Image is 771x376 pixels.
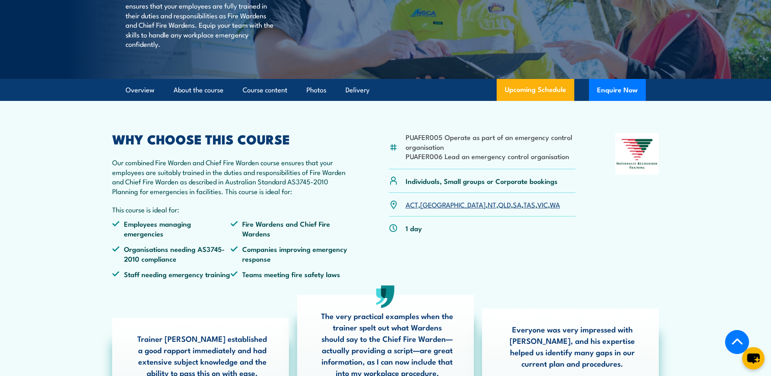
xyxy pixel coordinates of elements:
a: [GEOGRAPHIC_DATA] [420,199,486,209]
p: This course is ideal for: [112,205,350,214]
p: , , , , , , , [406,200,560,209]
li: PUAFER006 Lead an emergency control organisation [406,151,576,161]
a: QLD [498,199,511,209]
p: Individuals, Small groups or Corporate bookings [406,176,558,186]
a: Overview [126,79,154,101]
button: chat-button [742,347,764,369]
h2: WHY CHOOSE THIS COURSE [112,133,350,144]
p: Our combined Fire Warden and Chief Fire Warden course ensures that your employees are suitably tr... [112,157,350,196]
a: WA [550,199,560,209]
a: Delivery [345,79,369,101]
a: Photos [306,79,326,101]
li: Organisations needing AS3745-2010 compliance [112,244,231,263]
img: Nationally Recognised Training logo. [615,133,659,175]
li: Fire Wardens and Chief Fire Wardens [230,219,349,238]
li: Employees managing emergencies [112,219,231,238]
a: ACT [406,199,418,209]
li: Companies improving emergency response [230,244,349,263]
a: Upcoming Schedule [497,79,574,101]
a: About the course [174,79,224,101]
li: Staff needing emergency training [112,269,231,279]
button: Enquire Now [589,79,646,101]
a: Course content [243,79,287,101]
a: TAS [523,199,535,209]
p: 1 day [406,223,422,233]
a: VIC [537,199,548,209]
li: PUAFER005 Operate as part of an emergency control organisation [406,132,576,151]
li: Teams meeting fire safety laws [230,269,349,279]
a: SA [513,199,521,209]
a: NT [488,199,496,209]
p: Everyone was very impressed with [PERSON_NAME], and his expertise helped us identify many gaps in... [506,324,639,369]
